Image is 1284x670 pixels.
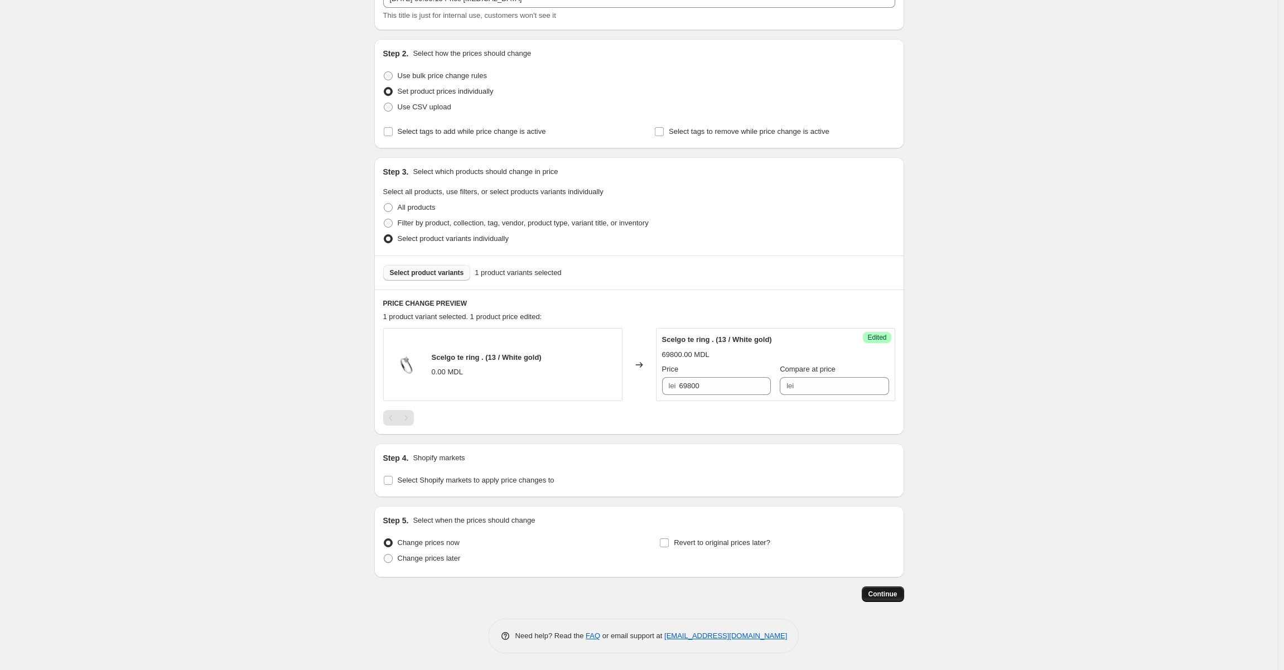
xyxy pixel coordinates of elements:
h2: Step 2. [383,48,409,59]
span: Select tags to remove while price change is active [669,127,829,136]
a: [EMAIL_ADDRESS][DOMAIN_NAME] [664,632,787,640]
span: Select tags to add while price change is active [398,127,546,136]
span: lei [669,382,676,390]
span: Change prices now [398,538,460,547]
span: Price [662,365,679,373]
p: Select how the prices should change [413,48,531,59]
span: Select Shopify markets to apply price changes to [398,476,554,484]
span: or email support at [600,632,664,640]
h2: Step 4. [383,452,409,464]
span: Change prices later [398,554,461,562]
span: All products [398,203,436,211]
span: Select product variants individually [398,234,509,243]
span: Compare at price [780,365,836,373]
span: Scelgo te ring . (13 / White gold) [432,353,542,361]
span: Scelgo te ring . (13 / White gold) [662,335,772,344]
span: Select product variants [390,268,464,277]
h6: PRICE CHANGE PREVIEW [383,299,895,308]
span: 1 product variant selected. 1 product price edited: [383,312,542,321]
span: Need help? Read the [515,632,586,640]
span: Revert to original prices later? [674,538,770,547]
span: Filter by product, collection, tag, vendor, product type, variant title, or inventory [398,219,649,227]
span: Set product prices individually [398,87,494,95]
a: FAQ [586,632,600,640]
span: Select all products, use filters, or select products variants individually [383,187,604,196]
p: Select which products should change in price [413,166,558,177]
button: Select product variants [383,265,471,281]
span: Edited [867,333,886,342]
div: 0.00 MDL [432,367,463,378]
h2: Step 3. [383,166,409,177]
h2: Step 5. [383,515,409,526]
span: Continue [868,590,897,599]
span: Use bulk price change rules [398,71,487,80]
img: materialImage_6d3e1678-1742-49c0-a9b6-588da296f898_80x.jpg [389,348,423,382]
p: Shopify markets [413,452,465,464]
button: Continue [862,586,904,602]
span: This title is just for internal use, customers won't see it [383,11,556,20]
span: Use CSV upload [398,103,451,111]
div: 69800.00 MDL [662,349,709,360]
p: Select when the prices should change [413,515,535,526]
span: lei [786,382,794,390]
span: 1 product variants selected [475,267,561,278]
nav: Pagination [383,410,414,426]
